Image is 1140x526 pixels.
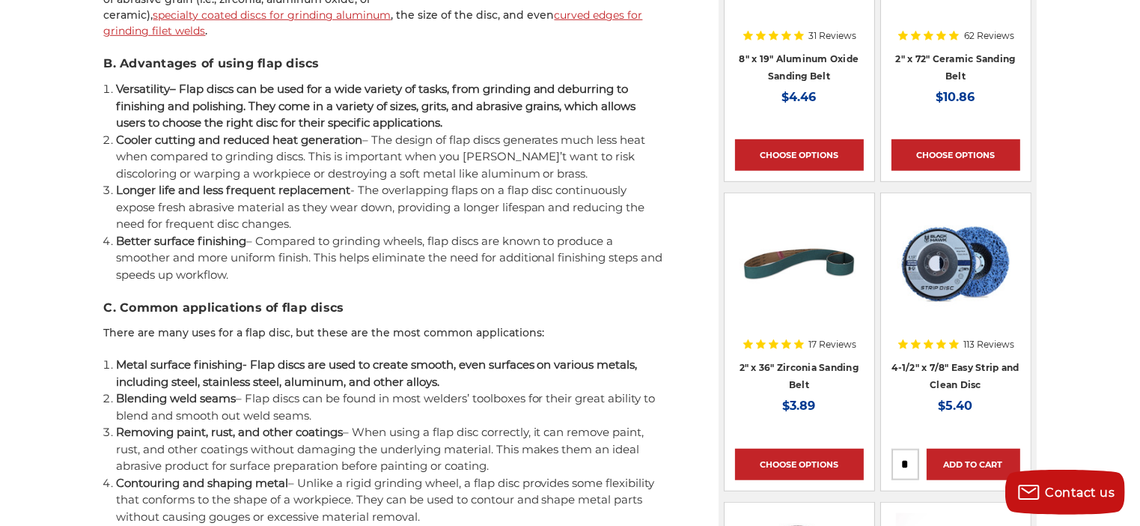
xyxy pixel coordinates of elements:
[896,53,1016,82] a: 2" x 72" Ceramic Sanding Belt
[1046,486,1115,500] span: Contact us
[116,182,665,233] li: - The overlapping flaps on a flap disc continuously expose fresh abrasive material as they wear d...
[116,133,362,147] strong: Cooler cutting and reduced heat generation
[809,340,857,349] span: 17 Reviews
[1005,470,1125,515] button: Contact us
[116,476,288,490] strong: Contouring and shaping metal
[964,340,1015,349] span: 113 Reviews
[116,391,236,405] strong: Blending weld seams
[116,82,170,96] strong: Versatility
[104,325,665,341] p: There are many uses for a flap disc, but these are the most common applications:
[927,449,1020,480] a: Add to Cart
[116,233,665,284] li: – Compared to grinding wheels, flap discs are known to produce a smoother and more uniform finish...
[116,183,350,197] strong: Longer life and less frequent replacement
[116,357,638,389] span: - Flap discs are used to create smooth, even surfaces on various metals, including steel, stainle...
[116,475,665,526] li: – Unlike a rigid grinding wheel, a flap disc provides some flexibility that conforms to the shape...
[116,234,246,248] strong: Better surface finishing
[116,357,243,372] strong: Metal surface finishing
[740,362,859,390] a: 2" x 36" Zirconia Sanding Belt
[939,399,973,413] span: $5.40
[735,139,864,171] a: Choose Options
[783,399,816,413] span: $3.89
[104,299,665,317] h3: C. Common applications of flap discs
[964,31,1014,40] span: 62 Reviews
[740,53,859,82] a: 8" x 19" Aluminum Oxide Sanding Belt
[782,90,817,104] span: $4.46
[740,204,859,324] img: 2" x 36" Zirconia Pipe Sanding Belt
[104,55,665,73] h3: B. Advantages of using flap discs
[153,8,391,22] a: specialty coated discs for grinding aluminum
[116,82,636,130] span: – Flap discs can be used for a wide variety of tasks, from grinding and deburring to finishing an...
[936,90,975,104] span: $10.86
[735,204,864,333] a: 2" x 36" Zirconia Pipe Sanding Belt
[735,449,864,480] a: Choose Options
[891,204,1020,333] a: 4-1/2" x 7/8" Easy Strip and Clean Disc
[116,390,665,424] li: – Flap discs can be found in most welders’ toolboxes for their great ability to blend and smooth ...
[891,204,1020,324] img: 4-1/2" x 7/8" Easy Strip and Clean Disc
[892,362,1019,390] a: 4-1/2" x 7/8" Easy Strip and Clean Disc
[116,424,665,475] li: – When using a flap disc correctly, it can remove paint, rust, and other coatings without damagin...
[116,425,343,439] strong: Removing paint, rust, and other coatings
[809,31,857,40] span: 31 Reviews
[116,132,665,183] li: – The design of flap discs generates much less heat when compared to grinding discs. This is impo...
[891,139,1020,171] a: Choose Options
